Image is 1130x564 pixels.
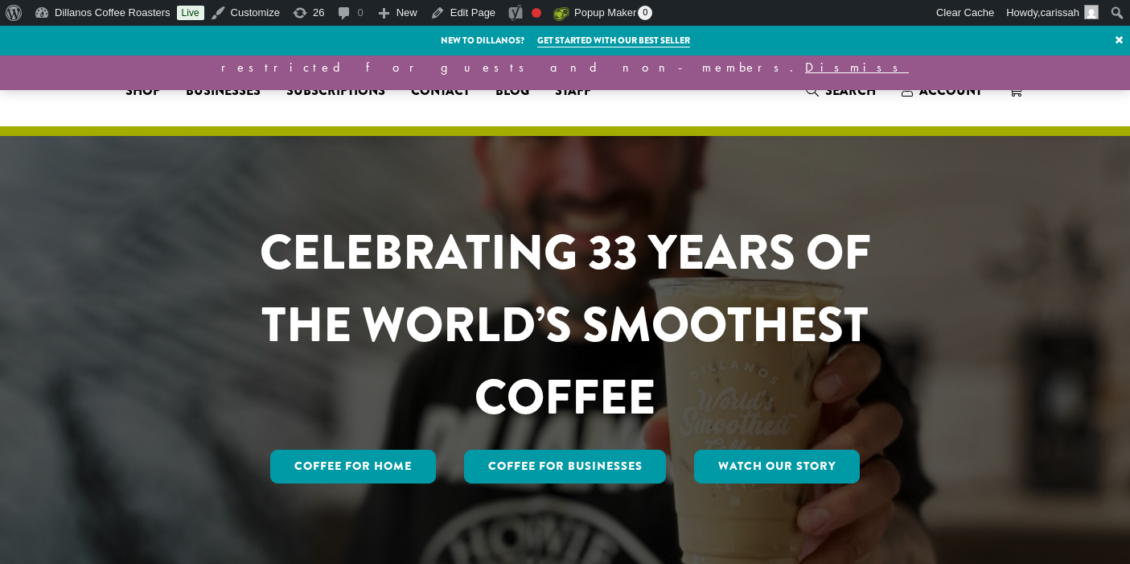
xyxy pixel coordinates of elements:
a: Live [177,6,204,20]
a: Search [793,77,889,104]
a: × [1108,26,1130,55]
span: Staff [555,81,591,101]
span: Shop [125,81,160,101]
span: Account [919,81,982,100]
a: Coffee For Businesses [464,450,667,484]
span: Blog [495,81,529,101]
span: carissah [1041,6,1079,19]
h1: CELEBRATING 33 YEARS OF THE WORLD’S SMOOTHEST COFFEE [212,216,918,434]
a: Watch Our Story [694,450,860,484]
span: Contact [411,81,470,101]
span: Search [825,81,876,100]
div: Focus keyphrase not set [532,8,541,18]
span: Businesses [186,81,261,101]
a: Dismiss [805,59,909,76]
a: Shop [113,78,173,104]
a: Coffee for Home [270,450,436,484]
span: Subscriptions [286,81,385,101]
a: Staff [542,78,604,104]
span: 0 [638,6,652,20]
a: Get started with our best seller [537,34,690,47]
